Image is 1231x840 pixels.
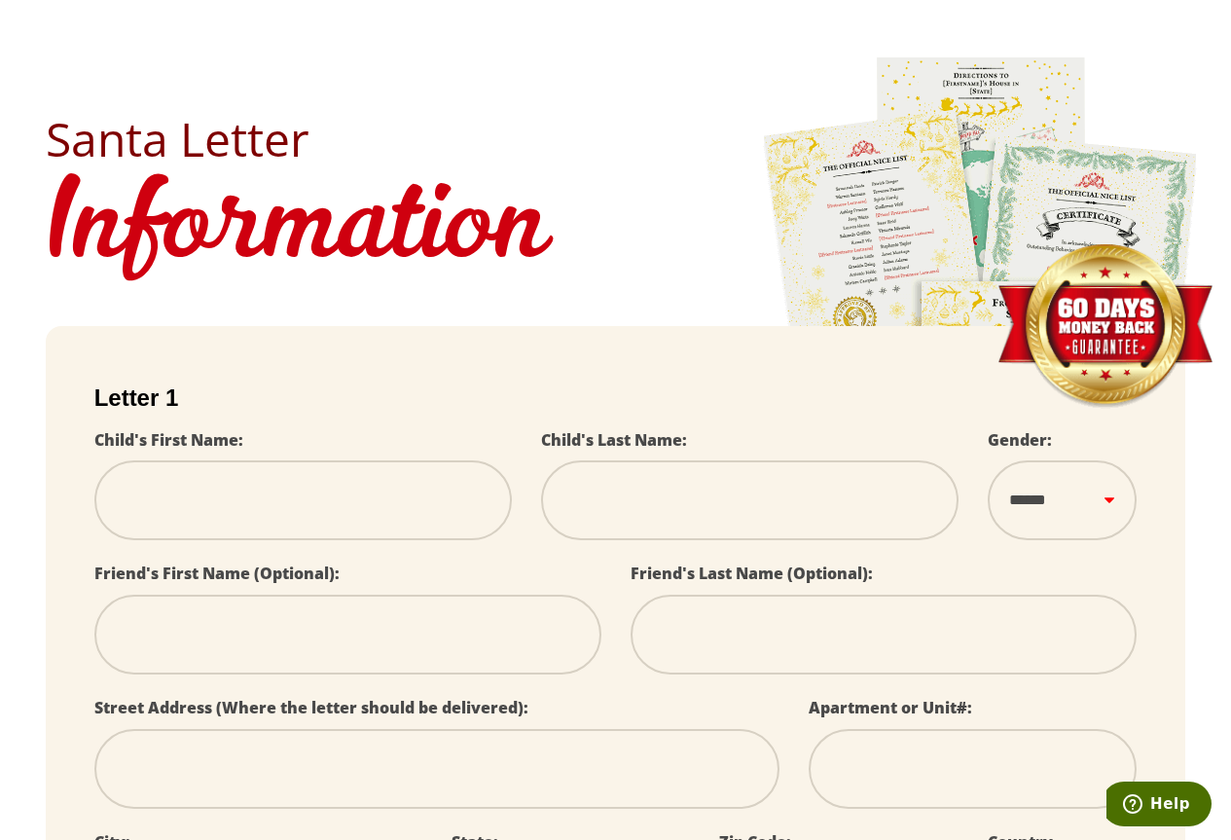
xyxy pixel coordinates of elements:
label: Friend's First Name (Optional): [94,563,340,584]
iframe: Opens a widget where you can find more information [1106,782,1212,830]
label: Child's First Name: [94,429,243,451]
img: Money Back Guarantee [996,243,1214,410]
label: Apartment or Unit#: [809,697,972,718]
img: letters.png [762,55,1200,599]
h1: Information [46,163,1186,297]
label: Street Address (Where the letter should be delivered): [94,697,528,718]
label: Child's Last Name: [541,429,687,451]
h2: Letter 1 [94,384,1138,412]
label: Friend's Last Name (Optional): [631,563,873,584]
h2: Santa Letter [46,116,1186,163]
label: Gender: [988,429,1052,451]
